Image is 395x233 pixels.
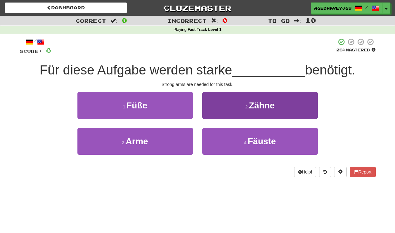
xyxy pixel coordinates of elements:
[20,81,376,88] div: Strong arms are needed for this task.
[336,47,346,52] span: 25 %
[126,136,148,146] span: Arme
[77,92,193,119] button: 1.Füße
[77,128,193,155] button: 3.Arme
[40,63,232,77] span: Für diese Aufgabe werden starke
[188,27,222,32] strong: Fast Track Level 1
[232,63,305,77] span: __________
[305,17,316,24] span: 10
[20,38,51,46] div: /
[202,92,318,119] button: 2.Zähne
[294,167,316,177] button: Help!
[268,17,290,24] span: To go
[111,18,117,23] span: :
[126,101,147,110] span: Füße
[123,104,126,109] small: 1 .
[311,2,383,14] a: AgedWave7069 /
[5,2,127,13] a: Dashboard
[202,128,318,155] button: 4.Fäuste
[248,136,276,146] span: Fäuste
[20,49,42,54] span: Score:
[249,101,274,110] span: Zähne
[211,18,218,23] span: :
[305,63,355,77] span: benötigt.
[245,104,249,109] small: 2 .
[244,140,248,145] small: 4 .
[336,47,376,53] div: Mastered
[365,5,368,9] span: /
[76,17,106,24] span: Correct
[136,2,259,13] a: Clozemaster
[122,140,126,145] small: 3 .
[319,167,331,177] button: Round history (alt+y)
[167,17,207,24] span: Incorrect
[122,17,127,24] span: 0
[46,46,51,54] span: 0
[222,17,228,24] span: 0
[314,5,352,11] span: AgedWave7069
[350,167,375,177] button: Report
[294,18,301,23] span: :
